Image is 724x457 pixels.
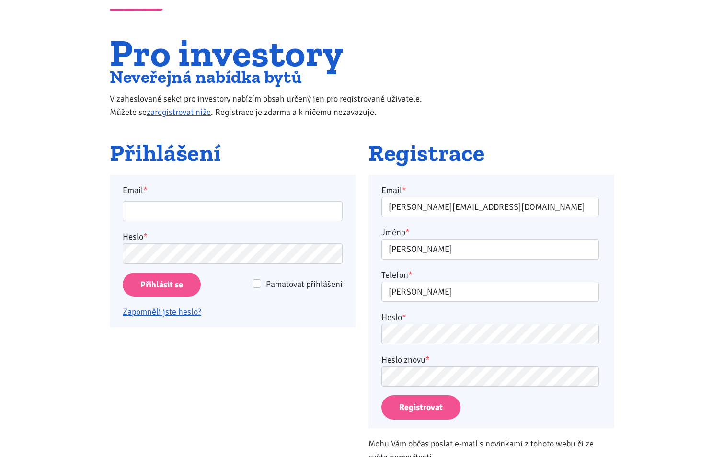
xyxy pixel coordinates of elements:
abbr: required [408,270,413,280]
button: Registrovat [381,395,460,420]
label: Heslo [123,230,148,243]
h1: Pro investory [110,37,442,69]
abbr: required [402,185,406,195]
abbr: required [425,354,430,365]
h2: Registrace [368,140,614,166]
span: Pamatovat přihlášení [266,279,343,289]
input: Přihlásit se [123,273,201,297]
p: V zaheslované sekci pro investory nabízím obsah určený jen pro registrované uživatele. Můžete se ... [110,92,442,119]
label: Email [381,183,406,197]
h2: Neveřejná nabídka bytů [110,69,442,85]
label: Heslo [381,310,406,324]
abbr: required [405,227,410,238]
label: Email [116,183,349,197]
a: Zapomněli jste heslo? [123,307,201,317]
h2: Přihlášení [110,140,356,166]
label: Jméno [381,226,410,239]
label: Heslo znovu [381,353,430,366]
a: zaregistrovat níže [147,107,211,117]
label: Telefon [381,268,413,282]
abbr: required [402,312,406,322]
